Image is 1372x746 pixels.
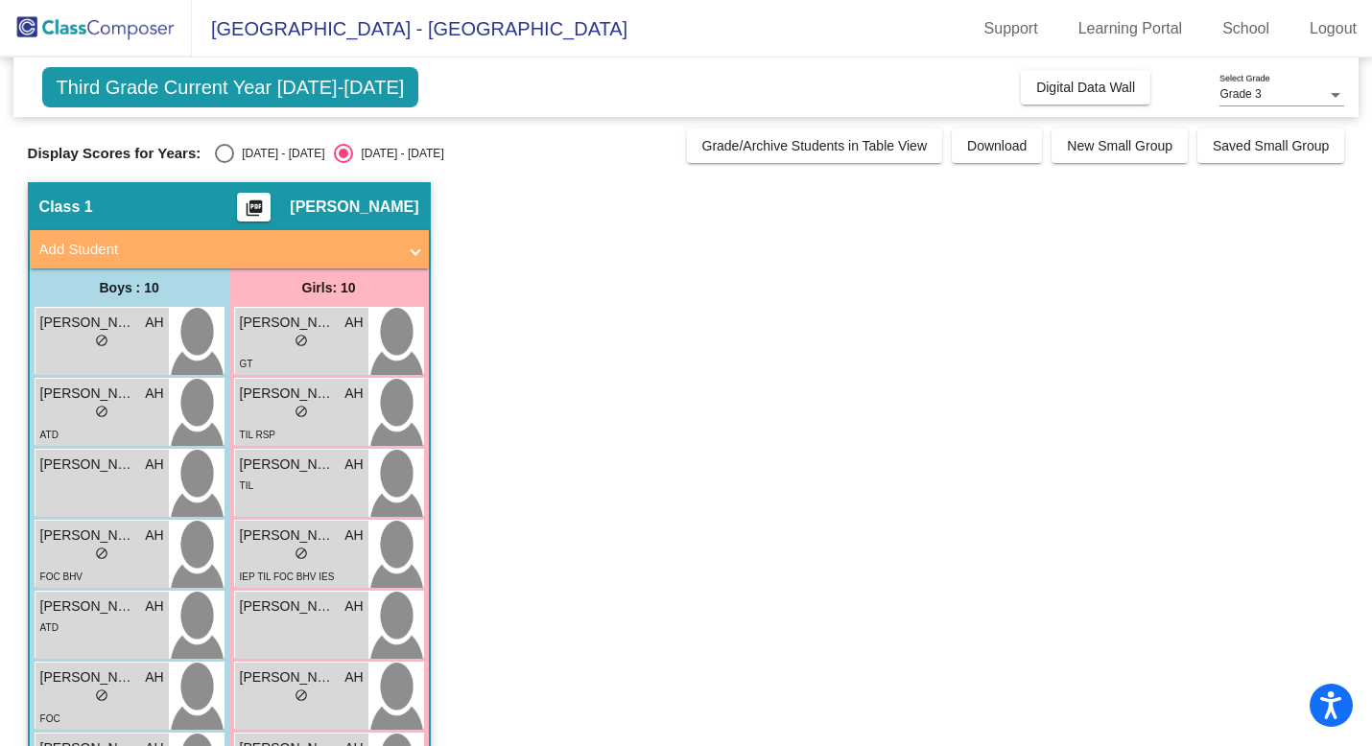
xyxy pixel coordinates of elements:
span: Class 1 [39,198,93,217]
span: TIL [240,480,253,491]
span: AH [145,667,163,688]
span: Saved Small Group [1213,138,1329,153]
span: [PERSON_NAME] [290,198,418,217]
span: AH [145,313,163,333]
a: Support [969,13,1053,44]
button: Grade/Archive Students in Table View [687,128,943,163]
span: AH [344,667,363,688]
button: Digital Data Wall [1021,70,1150,105]
span: do_not_disturb_alt [95,405,108,418]
span: FOC BHV [40,571,83,582]
span: IEP TIL FOC BHV IES [240,571,335,582]
span: do_not_disturb_alt [295,405,308,418]
span: [PERSON_NAME] [240,525,336,546]
span: AH [344,313,363,333]
div: Boys : 10 [30,268,229,307]
span: [PERSON_NAME] [240,313,336,333]
span: do_not_disturb_alt [295,334,308,347]
span: [GEOGRAPHIC_DATA] - [GEOGRAPHIC_DATA] [192,13,627,44]
a: Logout [1294,13,1372,44]
span: Display Scores for Years: [28,145,201,162]
span: do_not_disturb_alt [95,547,108,560]
a: School [1207,13,1285,44]
span: AH [344,525,363,546]
span: [PERSON_NAME] [40,384,136,404]
mat-panel-title: Add Student [39,239,396,261]
span: AH [145,596,163,617]
span: [PERSON_NAME] [40,596,136,617]
span: [PERSON_NAME] [40,313,136,333]
span: Grade 3 [1219,87,1261,101]
mat-radio-group: Select an option [215,144,443,163]
span: [PERSON_NAME] [240,596,336,617]
div: [DATE] - [DATE] [353,145,443,162]
button: New Small Group [1052,128,1188,163]
div: Girls: 10 [229,268,429,307]
span: ATD [40,622,59,633]
mat-expansion-panel-header: Add Student [30,230,429,268]
button: Print Students Details [237,193,271,221]
span: AH [344,596,363,617]
span: do_not_disturb_alt [95,688,108,702]
span: do_not_disturb_alt [95,334,108,347]
span: AH [344,455,363,475]
button: Download [952,128,1042,163]
span: GT [240,359,253,369]
span: [PERSON_NAME] [40,525,136,546]
span: Download [967,138,1027,153]
span: [PERSON_NAME] [40,667,136,688]
span: [PERSON_NAME] [40,455,136,475]
span: AH [145,525,163,546]
span: [PERSON_NAME] [240,667,336,688]
mat-icon: picture_as_pdf [243,198,266,225]
a: Learning Portal [1063,13,1198,44]
span: ATD [40,430,59,440]
span: AH [145,455,163,475]
span: Digital Data Wall [1036,80,1135,95]
span: New Small Group [1067,138,1172,153]
span: Third Grade Current Year [DATE]-[DATE] [42,67,419,107]
span: FOC [40,713,60,724]
span: TIL RSP [240,430,275,440]
span: AH [145,384,163,404]
span: [PERSON_NAME] [240,384,336,404]
span: Grade/Archive Students in Table View [702,138,928,153]
span: do_not_disturb_alt [295,688,308,702]
button: Saved Small Group [1197,128,1344,163]
span: do_not_disturb_alt [295,547,308,560]
div: [DATE] - [DATE] [234,145,324,162]
span: AH [344,384,363,404]
span: [PERSON_NAME] [240,455,336,475]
